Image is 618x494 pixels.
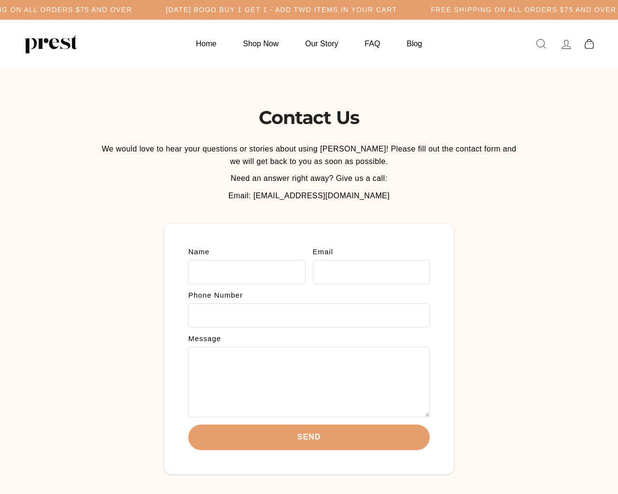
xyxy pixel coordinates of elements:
[184,34,434,53] ul: Primary
[184,34,229,53] a: Home
[102,145,517,165] span: We would love to hear your questions or stories about using [PERSON_NAME]! Please fill out the co...
[313,248,430,255] label: Email
[188,248,306,255] label: Name
[166,6,397,14] h5: [DATE] BOGO BUY 1 GET 1 - ADD TWO ITEMS IN YOUR CART
[188,425,430,450] button: Send
[293,34,350,53] a: Our Story
[231,174,388,182] span: Need an answer right away? Give us a call:
[394,34,434,53] a: Blog
[352,34,392,53] a: FAQ
[228,192,390,200] span: Email: [EMAIL_ADDRESS][DOMAIN_NAME]
[188,335,430,342] label: Message
[97,107,521,128] h2: Contact Us
[188,291,430,299] label: Phone number
[231,34,291,53] a: Shop Now
[24,34,77,54] img: PREST ORGANICS
[431,6,616,14] h5: Free Shipping on all orders $75 and over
